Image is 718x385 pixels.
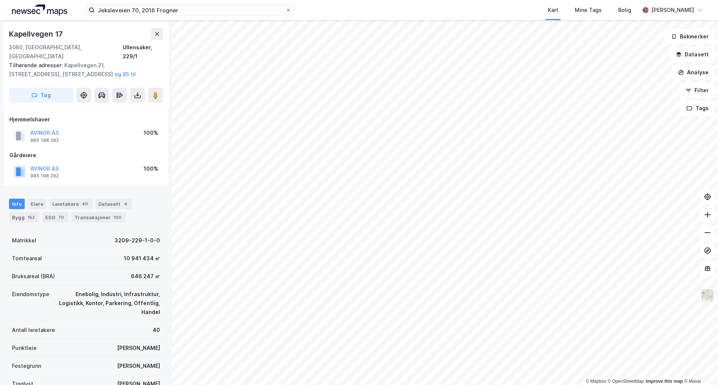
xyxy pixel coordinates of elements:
div: 985 198 292 [30,173,59,179]
div: ESG [42,212,68,223]
div: Gårdeiere [9,151,163,160]
div: Info [9,199,25,209]
div: 152 [26,214,36,221]
div: Tomteareal [12,254,42,263]
img: Z [700,288,715,302]
div: 3209-229-1-0-0 [114,236,160,245]
button: Bokmerker [665,29,715,44]
div: Hjemmelshaver [9,115,163,124]
button: Datasett [669,47,715,62]
div: 100 [112,214,123,221]
input: Søk på adresse, matrikkel, gårdeiere, leietakere eller personer [95,4,285,16]
a: Improve this map [646,379,683,384]
div: Transaksjoner [71,212,126,223]
div: 985 198 292 [30,137,59,143]
div: Kart [548,6,558,15]
div: [PERSON_NAME] [117,344,160,353]
div: Datasett [95,199,132,209]
div: Eiendomstype [12,290,49,299]
button: Tags [680,101,715,116]
div: 10 941 434 ㎡ [124,254,160,263]
img: logo.a4113a55bc3d86da70a041830d287a7e.svg [12,4,67,16]
div: Bygg [9,212,39,223]
div: Punktleie [12,344,37,353]
a: OpenStreetMap [608,379,644,384]
div: Festegrunn [12,361,41,370]
div: [PERSON_NAME] [651,6,694,15]
div: Matrikkel [12,236,36,245]
div: Bruksareal (BRA) [12,272,55,281]
button: Tag [9,88,73,103]
div: Antall leietakere [12,326,55,335]
div: Eiere [28,199,46,209]
div: 2060, [GEOGRAPHIC_DATA], [GEOGRAPHIC_DATA] [9,43,123,61]
button: Filter [679,83,715,98]
div: 100% [144,128,158,137]
div: Mine Tags [575,6,602,15]
div: 40 [80,200,89,208]
div: Ullensaker, 229/1 [123,43,163,61]
div: Bolig [618,6,631,15]
div: Enebolig, Industri, Infrastruktur, Logistikk, Kontor, Parkering, Offentlig, Handel [58,290,160,317]
button: Analyse [672,65,715,80]
div: [PERSON_NAME] [117,361,160,370]
iframe: Chat Widget [681,349,718,385]
div: 100% [144,164,158,173]
div: 70 [57,214,65,221]
div: Leietakere [49,199,92,209]
div: Kapellvegen 17 [9,28,64,40]
div: 40 [153,326,160,335]
span: Tilhørende adresser: [9,62,64,68]
div: 646 247 ㎡ [131,272,160,281]
div: Kapellvegen 21, [STREET_ADDRESS], [STREET_ADDRESS] [9,61,157,79]
div: 4 [122,200,129,208]
a: Mapbox [586,379,606,384]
